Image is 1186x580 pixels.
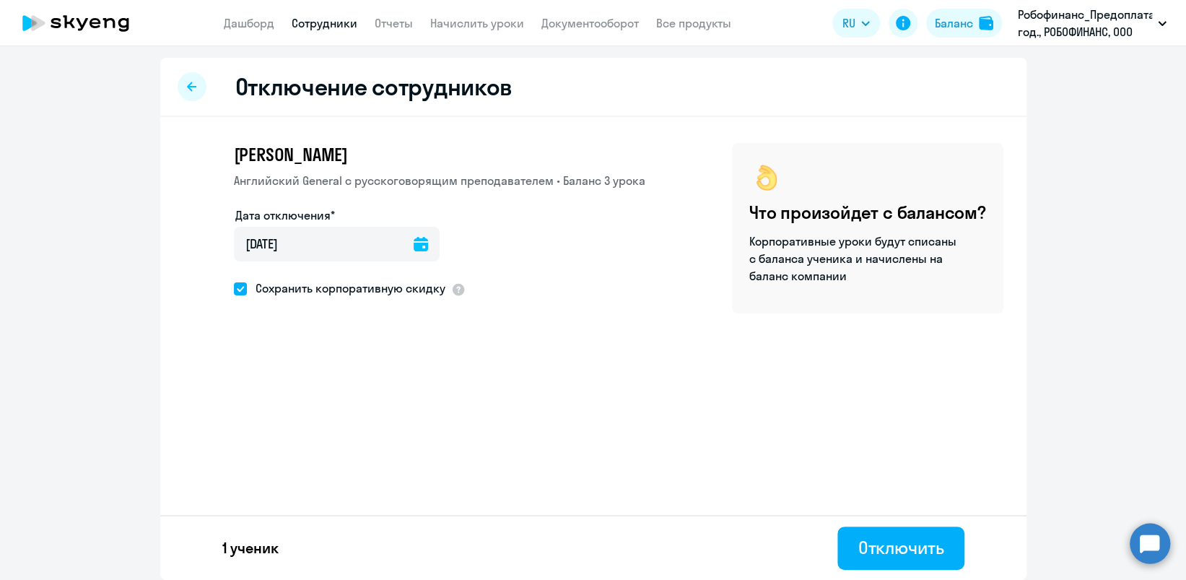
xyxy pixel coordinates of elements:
span: Сохранить корпоративную скидку [247,280,445,297]
a: Сотрудники [292,16,357,30]
p: Робофинанс_Предоплата_Договор_2025 год., РОБОФИНАНС, ООО [1018,6,1152,40]
p: Английский General с русскоговорящим преподавателем • Баланс 3 урока [234,172,645,189]
button: Робофинанс_Предоплата_Договор_2025 год., РОБОФИНАНС, ООО [1011,6,1174,40]
label: Дата отключения* [235,207,335,224]
a: Все продукты [656,16,731,30]
div: Баланс [935,14,973,32]
h4: Что произойдет с балансом? [749,201,986,224]
a: Дашборд [224,16,274,30]
span: [PERSON_NAME] [234,143,348,166]
img: ok [749,160,784,195]
a: Отчеты [375,16,413,30]
button: Отключить [837,527,964,570]
h2: Отключение сотрудников [235,72,513,101]
button: Балансbalance [926,9,1002,38]
span: RU [842,14,855,32]
input: дд.мм.гггг [234,227,440,261]
p: 1 ученик [222,538,279,558]
a: Начислить уроки [430,16,524,30]
p: Корпоративные уроки будут списаны с баланса ученика и начислены на баланс компании [749,233,959,285]
div: Отключить [858,536,943,559]
a: Документооборот [541,16,639,30]
img: balance [979,16,993,30]
button: RU [832,9,880,38]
